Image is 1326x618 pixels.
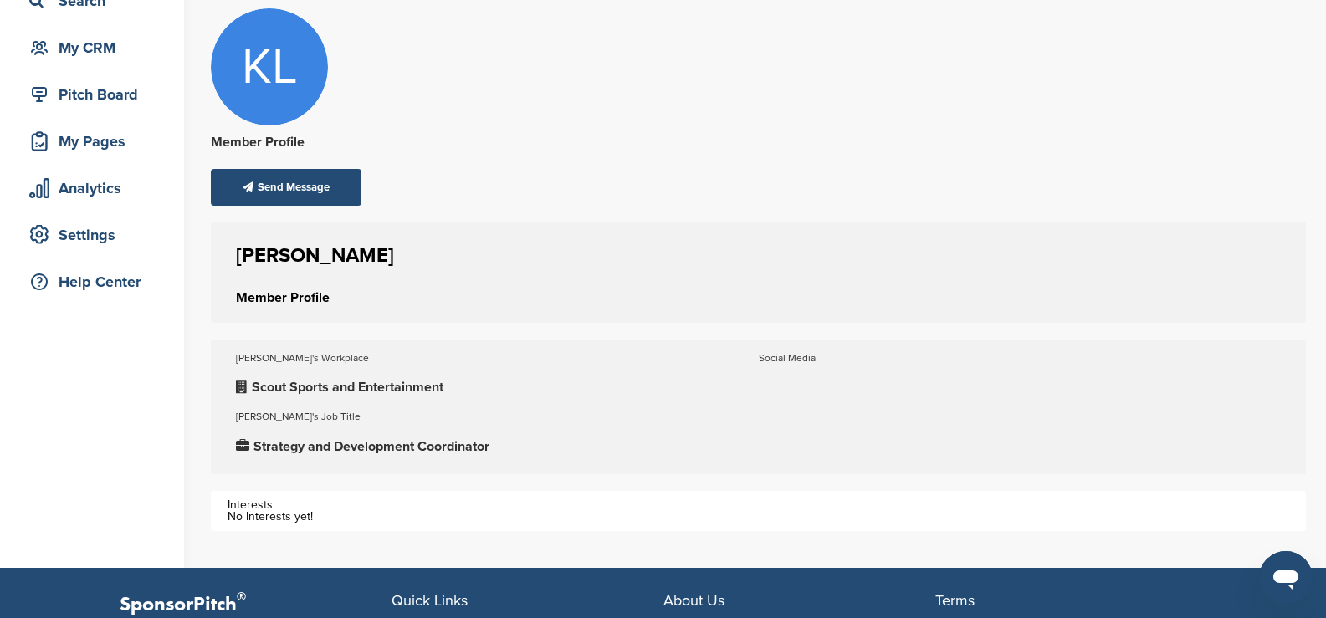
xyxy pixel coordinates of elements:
[17,169,167,207] a: Analytics
[237,586,246,607] span: ®
[759,348,1282,369] p: Social Media
[17,122,167,161] a: My Pages
[25,267,167,297] div: Help Center
[25,126,167,156] div: My Pages
[17,263,167,301] a: Help Center
[120,593,392,617] p: SponsorPitch
[211,8,328,125] div: KL
[17,75,167,114] a: Pitch Board
[236,406,759,427] p: [PERSON_NAME]'s Job Title
[663,591,724,610] span: About Us
[236,288,330,308] h3: Member Profile
[228,511,1289,523] div: No Interests yet!
[236,437,759,457] p: Strategy and Development Coordinator
[211,132,361,152] h3: Member Profile
[392,591,468,610] span: Quick Links
[25,220,167,250] div: Settings
[25,79,167,110] div: Pitch Board
[17,28,167,67] a: My CRM
[1259,551,1313,605] iframe: Button to launch messaging window
[17,216,167,254] a: Settings
[236,241,1281,271] h1: [PERSON_NAME]
[25,33,167,63] div: My CRM
[228,498,273,512] span: Interests
[935,591,975,610] span: Terms
[211,169,361,206] a: Send Message
[25,173,167,203] div: Analytics
[236,348,759,369] p: [PERSON_NAME]'s Workplace
[236,377,759,398] p: Scout Sports and Entertainment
